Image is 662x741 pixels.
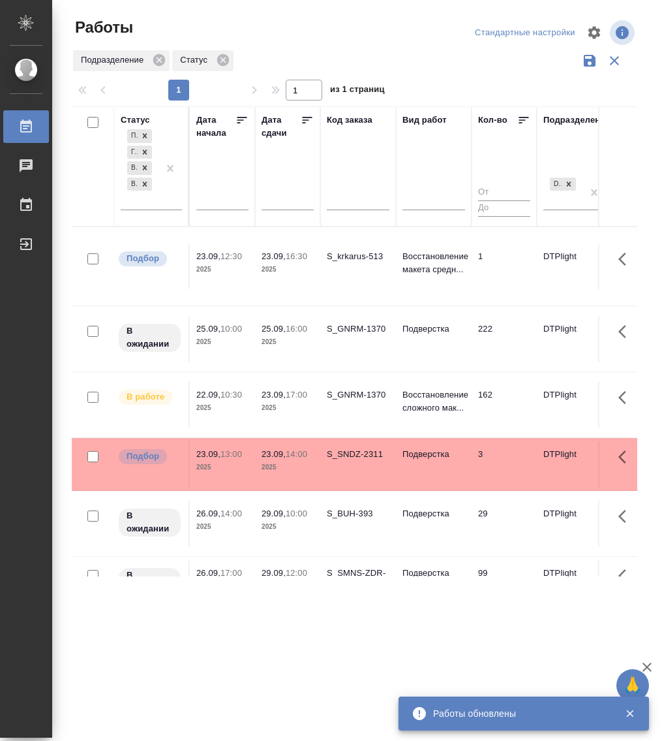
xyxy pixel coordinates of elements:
span: из 1 страниц [330,82,385,101]
div: DTPlight [550,178,562,191]
p: 10:00 [286,509,307,518]
td: DTPlight [537,501,612,546]
div: Исполнитель выполняет работу [117,388,182,406]
p: 12:00 [286,568,307,578]
p: 26.09, [196,509,220,518]
p: 23.09, [262,251,286,261]
div: Код заказа [327,114,372,127]
button: Здесь прячутся важные кнопки [610,560,642,591]
button: Здесь прячутся важные кнопки [610,244,642,275]
p: В ожидании [127,509,173,535]
p: 10:00 [220,324,242,334]
p: Восстановление сложного мак... [402,388,465,415]
p: 2025 [262,461,314,474]
p: 25.09, [262,324,286,334]
button: Сбросить фильтры [602,48,627,73]
p: Подбор [127,450,159,463]
td: 222 [472,316,537,362]
p: 10:30 [220,390,242,400]
p: 13:00 [220,449,242,459]
p: Подверстка [402,507,465,520]
div: Подбор [127,129,138,143]
div: S_GNRM-1370 [327,323,389,336]
p: 29.09, [262,568,286,578]
div: Исполнитель назначен, приступать к работе пока рано [117,323,182,353]
div: Статус [121,114,150,127]
div: S_SNDZ-2311 [327,448,389,461]
p: 26.09, [196,568,220,578]
input: От [478,185,530,201]
div: S_krkarus-513 [327,250,389,263]
td: 1 [472,244,537,289]
p: 2025 [196,461,248,474]
p: В ожидании [127,569,173,595]
div: В работе [127,178,138,191]
td: 162 [472,382,537,428]
div: Кол-во [478,114,507,127]
p: В работе [127,390,164,403]
p: 17:00 [286,390,307,400]
div: S_GNRM-1370 [327,388,389,402]
button: Закрыть [616,708,643,719]
button: Здесь прячутся важные кнопки [610,441,642,473]
p: Подверстка [402,448,465,461]
span: Посмотреть информацию [610,20,637,45]
button: 🙏 [616,669,649,702]
p: 17:00 [220,568,242,578]
input: До [478,200,530,217]
p: 23.09, [262,449,286,459]
div: S_BUH-393 [327,507,389,520]
div: Исполнитель назначен, приступать к работе пока рано [117,507,182,538]
p: 14:00 [220,509,242,518]
div: Подбор, Готов к работе, В ожидании, В работе [126,176,153,193]
p: 25.09, [196,324,220,334]
p: 2025 [262,336,314,349]
span: Работы [72,17,133,38]
div: Можно подбирать исполнителей [117,250,182,268]
div: Подбор, Готов к работе, В ожидании, В работе [126,160,153,176]
div: Статус [172,50,233,71]
p: 2025 [262,263,314,276]
span: Настроить таблицу [579,17,610,48]
div: Дата сдачи [262,114,301,140]
div: DTPlight [549,176,577,193]
div: Исполнитель назначен, приступать к работе пока рано [117,567,182,597]
button: Сохранить фильтры [577,48,602,73]
td: DTPlight [537,244,612,289]
p: 23.09, [262,390,286,400]
div: Дата начала [196,114,235,140]
td: DTPlight [537,382,612,428]
p: 12:30 [220,251,242,261]
button: Здесь прячутся важные кнопки [610,501,642,532]
p: В ожидании [127,324,173,351]
div: В ожидании [127,161,138,175]
p: 16:30 [286,251,307,261]
td: DTPlight [537,316,612,362]
p: Подверстка [402,323,465,336]
div: split button [472,23,579,43]
div: Работы обновлены [433,707,605,720]
p: 2025 [262,402,314,415]
div: Подразделение [543,114,610,127]
p: Подразделение [81,54,148,67]
div: S_SMNS-ZDR-73 [327,567,389,593]
div: Вид работ [402,114,447,127]
div: Подбор, Готов к работе, В ожидании, В работе [126,128,153,144]
p: 2025 [196,520,248,533]
p: 23.09, [196,251,220,261]
p: Статус [180,54,212,67]
p: 22.09, [196,390,220,400]
button: Здесь прячутся важные кнопки [610,316,642,347]
p: 23.09, [196,449,220,459]
p: 2025 [196,336,248,349]
p: 2025 [196,402,248,415]
td: DTPlight [537,441,612,487]
button: Здесь прячутся важные кнопки [610,382,642,413]
p: 16:00 [286,324,307,334]
p: 2025 [262,520,314,533]
td: DTPlight [537,560,612,606]
div: Готов к работе [127,146,138,159]
div: Подбор, Готов к работе, В ожидании, В работе [126,144,153,161]
div: Можно подбирать исполнителей [117,448,182,465]
p: 2025 [196,263,248,276]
